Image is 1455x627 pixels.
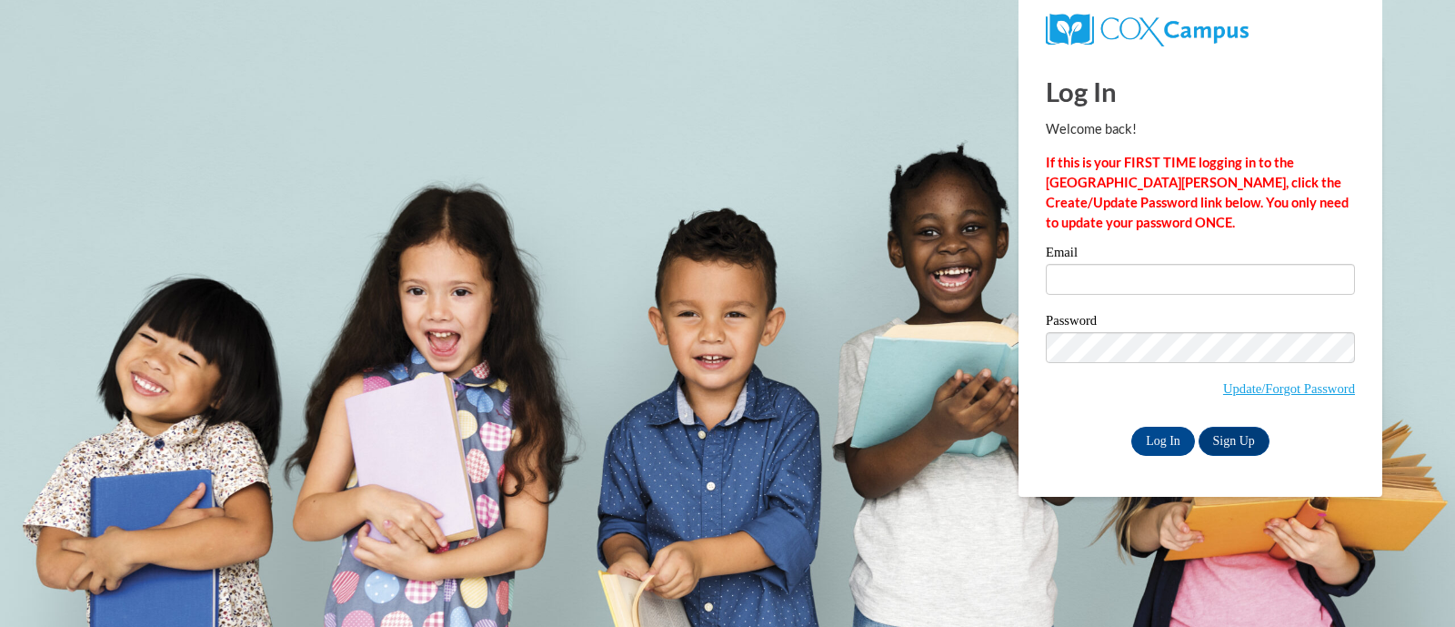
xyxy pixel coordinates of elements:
[1046,21,1249,36] a: COX Campus
[1046,14,1249,46] img: COX Campus
[1046,246,1355,264] label: Email
[1046,73,1355,110] h1: Log In
[1131,427,1195,456] input: Log In
[1046,155,1349,230] strong: If this is your FIRST TIME logging in to the [GEOGRAPHIC_DATA][PERSON_NAME], click the Create/Upd...
[1223,381,1355,396] a: Update/Forgot Password
[1199,427,1269,456] a: Sign Up
[1046,119,1355,139] p: Welcome back!
[1046,314,1355,332] label: Password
